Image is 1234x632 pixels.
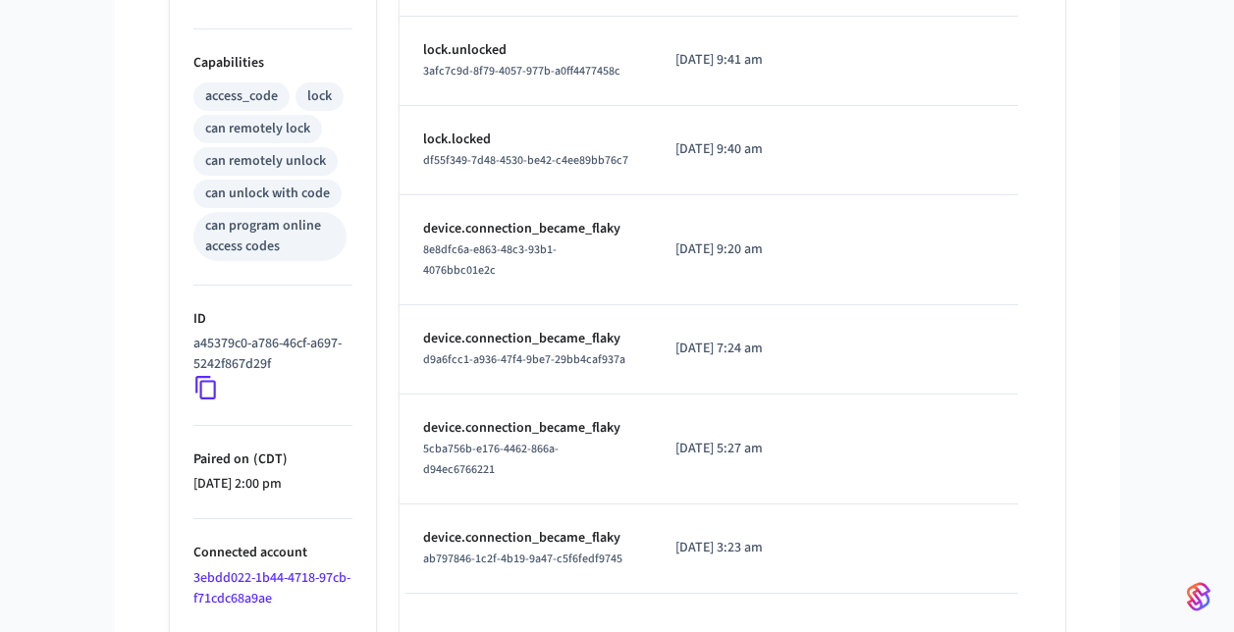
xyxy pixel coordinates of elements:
[249,449,288,469] span: ( CDT )
[423,63,620,79] span: 3afc7c9d-8f79-4057-977b-a0ff4477458c
[423,130,628,150] p: lock.locked
[423,528,628,549] p: device.connection_became_flaky
[423,40,628,61] p: lock.unlocked
[423,418,628,439] p: device.connection_became_flaky
[675,538,764,558] p: [DATE] 3:23 am
[423,441,559,478] span: 5cba756b-e176-4462-866a-d94ec6766221
[423,351,625,368] span: d9a6fcc1-a936-47f4-9be7-29bb4caf937a
[193,53,352,74] p: Capabilities
[205,216,335,257] div: can program online access codes
[675,139,764,160] p: [DATE] 9:40 am
[307,86,332,107] div: lock
[423,329,628,349] p: device.connection_became_flaky
[193,449,352,470] p: Paired on
[205,184,330,204] div: can unlock with code
[423,152,628,169] span: df55f349-7d48-4530-be42-c4ee89bb76c7
[1187,581,1210,612] img: SeamLogoGradient.69752ec5.svg
[193,309,352,330] p: ID
[423,241,557,279] span: 8e8dfc6a-e863-48c3-93b1-4076bbc01e2c
[205,86,278,107] div: access_code
[675,50,764,71] p: [DATE] 9:41 am
[675,239,764,260] p: [DATE] 9:20 am
[193,334,345,375] p: a45379c0-a786-46cf-a697-5242f867d29f
[193,474,352,495] p: [DATE] 2:00 pm
[675,439,764,459] p: [DATE] 5:27 am
[675,339,764,359] p: [DATE] 7:24 am
[205,119,310,139] div: can remotely lock
[423,551,622,567] span: ab797846-1c2f-4b19-9a47-c5f6fedf9745
[205,151,326,172] div: can remotely unlock
[193,543,352,563] p: Connected account
[193,568,350,608] a: 3ebdd022-1b44-4718-97cb-f71cdc68a9ae
[423,219,628,239] p: device.connection_became_flaky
